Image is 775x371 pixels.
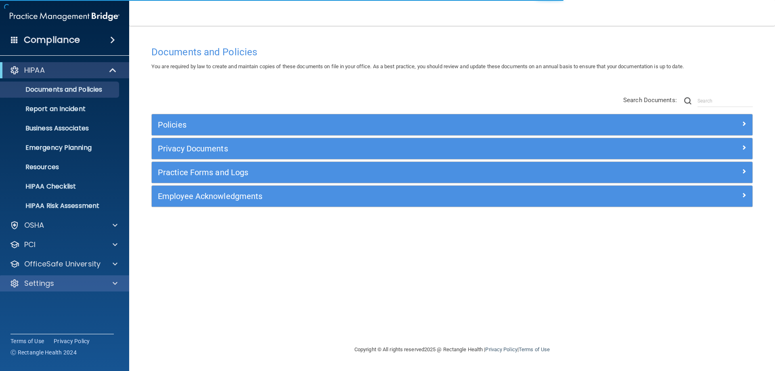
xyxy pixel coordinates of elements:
h5: Practice Forms and Logs [158,168,596,177]
a: Practice Forms and Logs [158,166,746,179]
p: PCI [24,240,36,249]
p: OSHA [24,220,44,230]
a: OfficeSafe University [10,259,117,269]
span: Search Documents: [623,96,677,104]
a: Privacy Policy [485,346,517,352]
img: PMB logo [10,8,119,25]
div: Copyright © All rights reserved 2025 @ Rectangle Health | | [305,337,599,363]
h5: Employee Acknowledgments [158,192,596,201]
p: HIPAA [24,65,45,75]
h5: Privacy Documents [158,144,596,153]
p: Emergency Planning [5,144,115,152]
a: Privacy Documents [158,142,746,155]
a: HIPAA [10,65,117,75]
h4: Compliance [24,34,80,46]
a: Terms of Use [10,337,44,345]
p: HIPAA Checklist [5,182,115,191]
p: Settings [24,279,54,288]
span: Ⓒ Rectangle Health 2024 [10,348,77,356]
p: HIPAA Risk Assessment [5,202,115,210]
a: Terms of Use [519,346,550,352]
p: Report an Incident [5,105,115,113]
img: ic-search.3b580494.png [684,97,691,105]
a: OSHA [10,220,117,230]
a: Employee Acknowledgments [158,190,746,203]
a: PCI [10,240,117,249]
a: Policies [158,118,746,131]
a: Privacy Policy [54,337,90,345]
p: Business Associates [5,124,115,132]
h5: Policies [158,120,596,129]
p: Resources [5,163,115,171]
p: Documents and Policies [5,86,115,94]
input: Search [697,95,753,107]
span: You are required by law to create and maintain copies of these documents on file in your office. ... [151,63,684,69]
h4: Documents and Policies [151,47,753,57]
p: OfficeSafe University [24,259,101,269]
a: Settings [10,279,117,288]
